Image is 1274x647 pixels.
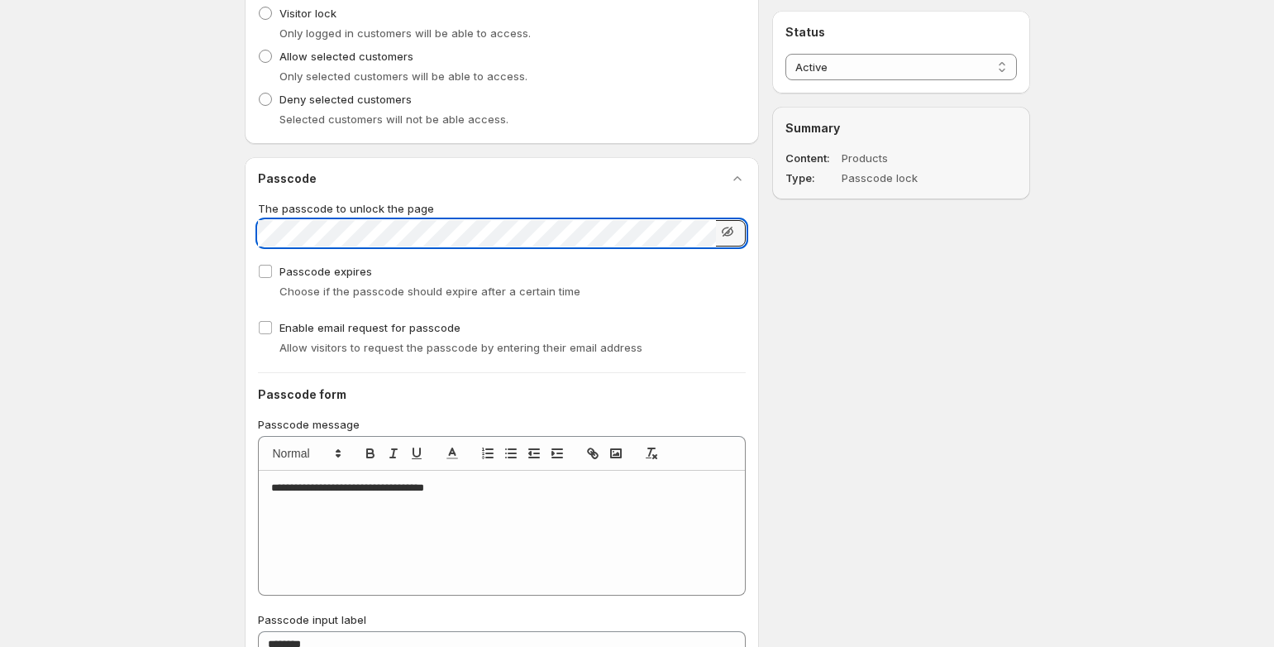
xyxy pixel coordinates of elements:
[279,7,336,20] span: Visitor lock
[785,24,1016,41] h2: Status
[279,265,372,278] span: Passcode expires
[258,170,317,187] h2: Passcode
[279,93,412,106] span: Deny selected customers
[785,150,838,166] dt: Content:
[785,120,1016,137] h2: Summary
[258,613,366,626] span: Passcode input label
[279,341,642,354] span: Allow visitors to request the passcode by entering their email address
[279,321,460,334] span: Enable email request for passcode
[258,202,434,215] span: The passcode to unlock the page
[279,113,508,126] span: Selected customers will not be able access.
[785,170,838,186] dt: Type:
[258,416,747,433] p: Passcode message
[279,69,527,83] span: Only selected customers will be able to access.
[279,50,413,63] span: Allow selected customers
[279,285,580,298] span: Choose if the passcode should expire after a certain time
[842,170,969,186] dd: Passcode lock
[258,386,747,403] h2: Passcode form
[279,26,531,40] span: Only logged in customers will be able to access.
[842,150,969,166] dd: Products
